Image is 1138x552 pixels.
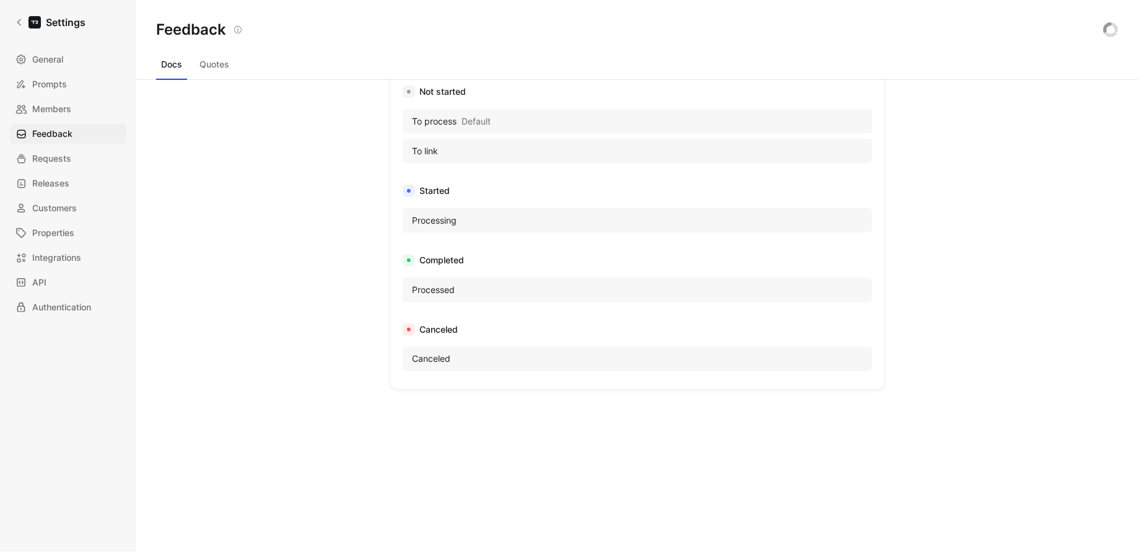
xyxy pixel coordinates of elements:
[413,213,457,228] span: Processing
[195,55,234,74] button: Quotes
[32,300,91,315] span: Authentication
[413,352,451,367] span: Canceled
[32,226,74,240] span: Properties
[156,20,226,40] h2: Feedback
[10,10,90,35] a: Settings
[462,114,491,129] span: Default
[413,114,457,129] span: To process
[403,253,872,268] div: Completed
[403,183,872,198] div: Started
[10,173,126,193] a: Releases
[32,201,77,216] span: Customers
[46,15,85,30] h1: Settings
[10,74,126,94] a: Prompts
[32,77,67,92] span: Prompts
[10,124,126,144] a: Feedback
[10,297,126,317] a: Authentication
[32,250,81,265] span: Integrations
[413,144,439,159] span: To link
[10,50,126,69] a: General
[10,99,126,119] a: Members
[156,55,187,74] button: Docs
[32,176,69,191] span: Releases
[32,275,46,290] span: API
[32,151,71,166] span: Requests
[10,198,126,218] a: Customers
[32,126,72,141] span: Feedback
[10,248,126,268] a: Integrations
[403,322,872,337] div: Canceled
[403,84,872,99] div: Not started
[10,273,126,292] a: API
[413,283,455,297] span: Processed
[32,102,71,116] span: Members
[10,223,126,243] a: Properties
[32,52,63,67] span: General
[10,149,126,169] a: Requests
